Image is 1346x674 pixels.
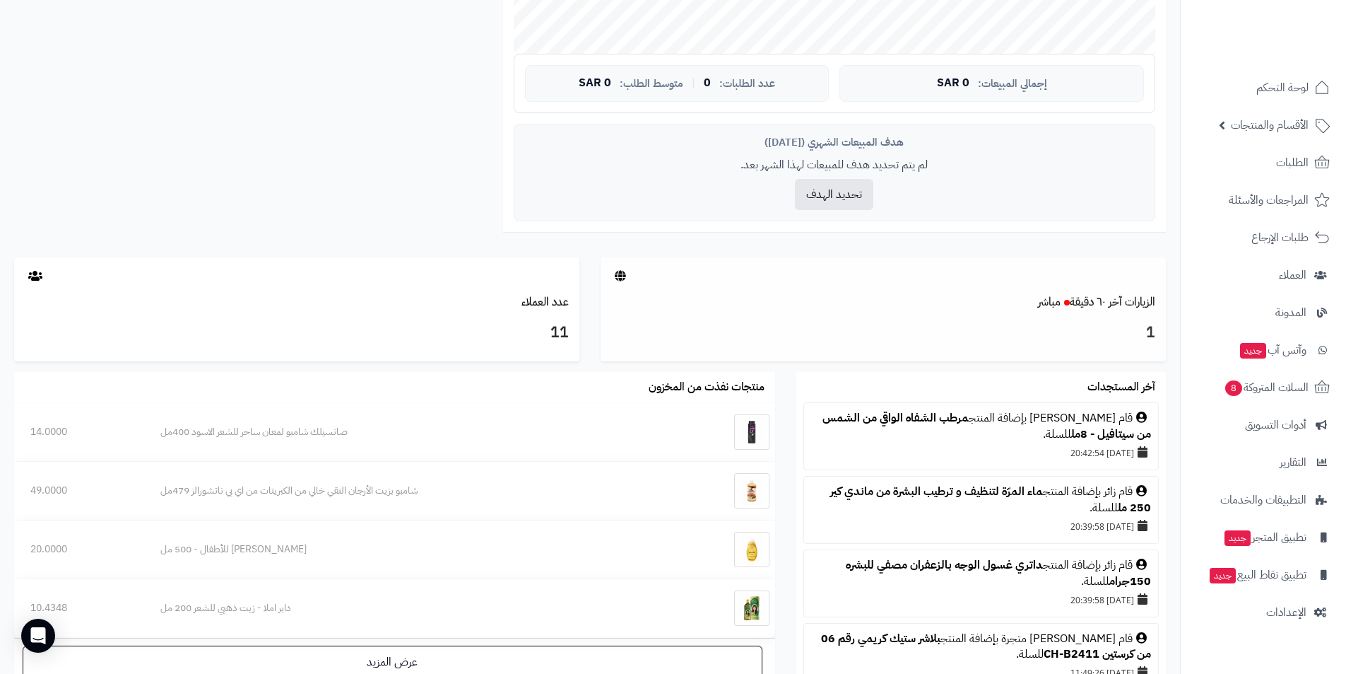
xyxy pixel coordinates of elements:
span: وآتس آب [1239,340,1306,360]
span: طلبات الإرجاع [1251,228,1309,248]
span: الأقسام والمنتجات [1231,115,1309,135]
span: أدوات التسويق [1245,415,1306,435]
div: صانسيلك شامبو لمعان ساحر للشعر الاسود 400مل [160,425,671,439]
div: [DATE] 20:39:58 [811,590,1151,610]
a: الزيارات آخر ٦٠ دقيقةمباشر [1038,294,1155,310]
p: لم يتم تحديد هدف للمبيعات لهذا الشهر بعد. [525,157,1144,173]
span: 0 [704,77,711,90]
div: قام [PERSON_NAME] متجرة بإضافة المنتج للسلة. [811,631,1151,663]
div: 49.0000 [30,484,128,498]
a: أدوات التسويق [1189,408,1338,442]
a: بلاشر ستيك كريمي رقم 06 من كرستين CH-B2411 [821,630,1151,663]
div: [DATE] 20:42:54 [811,443,1151,463]
small: مباشر [1038,294,1061,310]
a: ماء المرّة لتنظيف و ترطيب البشرة من ماندي كير 250 مل [830,483,1151,516]
span: جديد [1210,568,1236,583]
a: الإعدادات [1189,595,1338,629]
a: تطبيق المتجرجديد [1189,521,1338,554]
a: داتري غسول الوجه بالزعفران مصفي للبشره 150جرام [846,557,1151,590]
div: دابر املا - زيت ذهبي للشعر 200 مل [160,601,671,615]
span: المراجعات والأسئلة [1229,190,1309,210]
span: تطبيق نقاط البيع [1208,565,1306,585]
img: شامبو بزيت الأرجان النقي خالي من الكبريتات من اي بي ناتشورالز 479مل [734,473,769,509]
a: المراجعات والأسئلة [1189,183,1338,217]
span: | [692,78,695,88]
img: logo-2.png [1250,11,1333,40]
span: جديد [1240,343,1266,359]
h3: 11 [25,321,569,345]
a: الطلبات [1189,146,1338,180]
button: تحديد الهدف [795,179,873,210]
span: 0 SAR [937,77,969,90]
div: Open Intercom Messenger [21,619,55,653]
span: الطلبات [1276,153,1309,173]
a: وآتس آبجديد [1189,333,1338,367]
div: قام زائر بإضافة المنتج للسلة. [811,484,1151,516]
div: شامبو بزيت الأرجان النقي خالي من الكبريتات من اي بي ناتشورالز 479مل [160,484,671,498]
div: [PERSON_NAME] للأطفال - 500 مل [160,542,671,557]
a: التقارير [1189,446,1338,480]
a: لوحة التحكم [1189,71,1338,105]
a: المدونة [1189,296,1338,330]
span: جديد [1224,530,1251,546]
a: تطبيق نقاط البيعجديد [1189,558,1338,592]
span: تطبيق المتجر [1223,528,1306,547]
span: إجمالي المبيعات: [978,78,1047,90]
h3: آخر المستجدات [1087,381,1155,394]
div: [DATE] 20:39:58 [811,516,1151,536]
img: صانسيلك شامبو لمعان ساحر للشعر الاسود 400مل [734,414,769,450]
span: لوحة التحكم [1256,78,1309,98]
img: جونسون شامبو للأطفال - 500 مل [734,532,769,567]
span: عدد الطلبات: [719,78,775,90]
span: 8 [1224,380,1243,396]
span: السلات المتروكة [1224,378,1309,397]
span: المدونة [1275,303,1306,323]
span: التقارير [1280,453,1306,472]
h3: منتجات نفذت من المخزون [649,381,764,394]
img: دابر املا - زيت ذهبي للشعر 200 مل [734,591,769,626]
a: التطبيقات والخدمات [1189,483,1338,517]
div: قام [PERSON_NAME] بإضافة المنتج للسلة. [811,410,1151,443]
a: عدد العملاء [521,294,569,310]
div: هدف المبيعات الشهري ([DATE]) [525,135,1144,150]
span: 0 SAR [579,77,611,90]
a: طلبات الإرجاع [1189,221,1338,255]
a: مرطب الشفاه الواقي من الشمس من سيتافيل - 8مل [822,409,1151,443]
a: العملاء [1189,258,1338,292]
div: 10.4348 [30,601,128,615]
a: السلات المتروكة8 [1189,371,1338,405]
div: 14.0000 [30,425,128,439]
h3: 1 [611,321,1155,345]
div: قام زائر بإضافة المنتج للسلة. [811,557,1151,590]
span: متوسط الطلب: [620,78,683,90]
span: التطبيقات والخدمات [1220,490,1306,510]
span: العملاء [1279,265,1306,285]
span: الإعدادات [1266,603,1306,622]
div: 20.0000 [30,542,128,557]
